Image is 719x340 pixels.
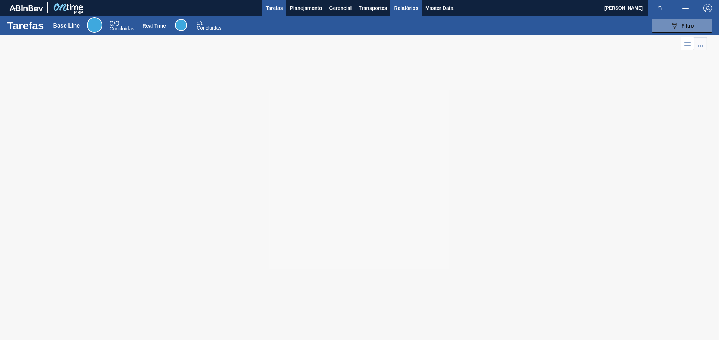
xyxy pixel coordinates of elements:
[197,20,199,26] span: 0
[197,20,203,26] span: / 0
[109,19,119,27] span: / 0
[53,23,80,29] div: Base Line
[109,26,134,31] span: Concluídas
[290,4,322,12] span: Planejamento
[703,4,712,12] img: Logout
[652,19,712,33] button: Filtro
[681,4,689,12] img: userActions
[394,4,418,12] span: Relatórios
[87,17,102,33] div: Base Line
[9,5,43,11] img: TNhmsLtSVTkK8tSr43FrP2fwEKptu5GPRR3wAAAABJRU5ErkJggg==
[143,23,166,29] div: Real Time
[266,4,283,12] span: Tarefas
[109,19,113,27] span: 0
[175,19,187,31] div: Real Time
[648,3,671,13] button: Notificações
[329,4,352,12] span: Gerencial
[359,4,387,12] span: Transportes
[425,4,453,12] span: Master Data
[197,21,221,30] div: Real Time
[7,22,44,30] h1: Tarefas
[109,20,134,31] div: Base Line
[682,23,694,29] span: Filtro
[197,25,221,31] span: Concluídas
